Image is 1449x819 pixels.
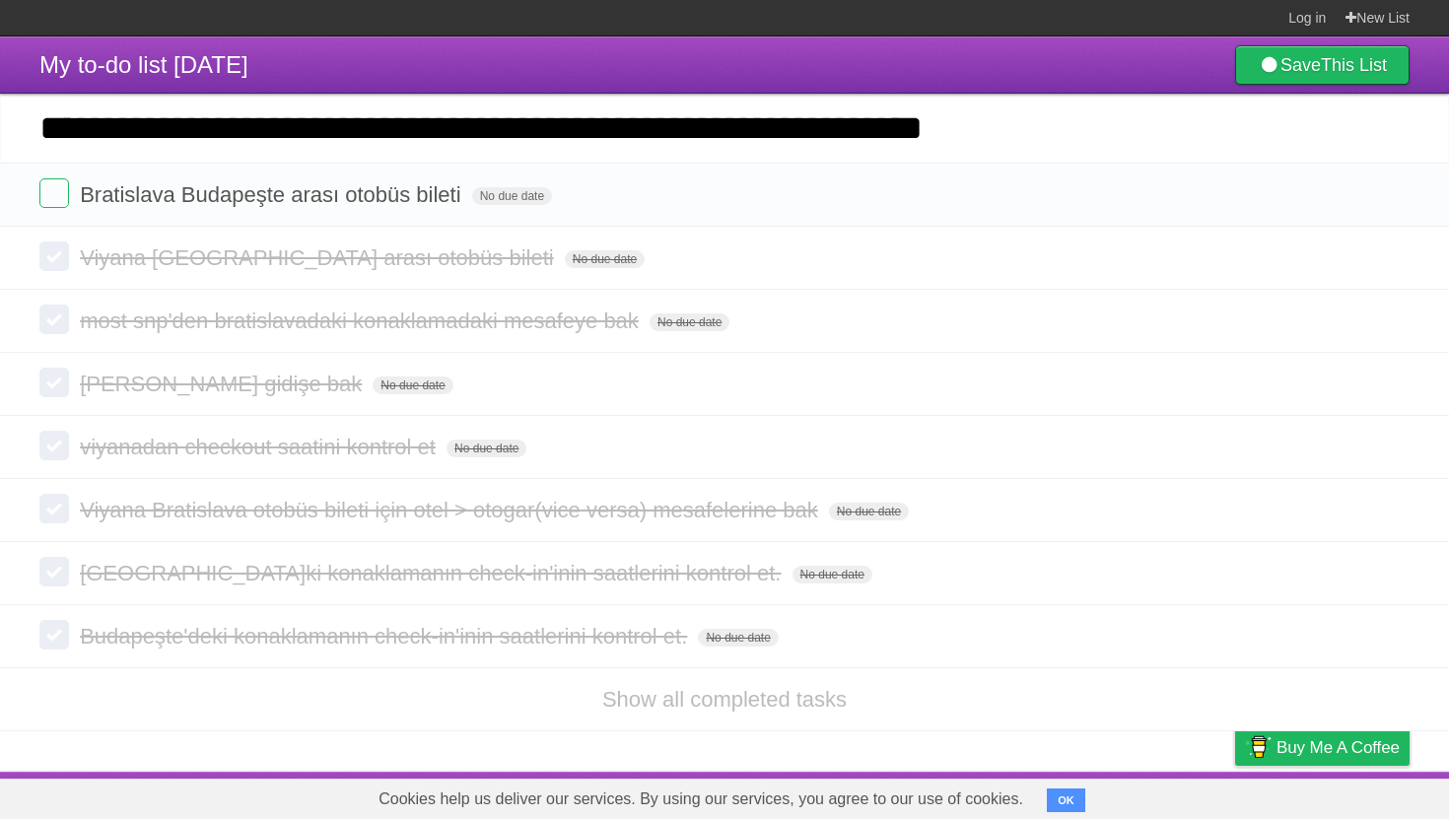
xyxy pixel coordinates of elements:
[80,245,559,270] span: Viyana [GEOGRAPHIC_DATA] arası otobüs bileti
[39,178,69,208] label: Done
[1276,730,1400,765] span: Buy me a coffee
[80,372,367,396] span: [PERSON_NAME] gidişe bak
[39,368,69,397] label: Done
[973,777,1014,814] a: About
[39,557,69,586] label: Done
[472,187,552,205] span: No due date
[565,250,645,268] span: No due date
[39,431,69,460] label: Done
[1321,55,1387,75] b: This List
[1038,777,1118,814] a: Developers
[39,241,69,271] label: Done
[80,624,692,648] span: Budapeşte'deki konaklamanın check-in'inin saatlerini kontrol et.
[829,503,909,520] span: No due date
[39,620,69,649] label: Done
[80,435,441,459] span: viyanadan checkout saatini kontrol et
[80,182,465,207] span: Bratislava Budapeşte arası otobüs bileti
[80,561,786,585] span: [GEOGRAPHIC_DATA]ki konaklamanın check-in'inin saatlerini kontrol et.
[80,308,644,333] span: most snp'den bratislavadaki konaklamadaki mesafeye bak
[373,376,452,394] span: No due date
[602,687,847,712] a: Show all completed tasks
[39,305,69,334] label: Done
[1047,788,1085,812] button: OK
[39,494,69,523] label: Done
[698,629,778,647] span: No due date
[1245,730,1272,764] img: Buy me a coffee
[359,780,1043,819] span: Cookies help us deliver our services. By using our services, you agree to our use of cookies.
[1235,729,1410,766] a: Buy me a coffee
[1142,777,1186,814] a: Terms
[39,51,248,78] span: My to-do list [DATE]
[650,313,729,331] span: No due date
[80,498,823,522] span: Viyana Bratislava otobüs bileti için otel > otogar(vice versa) mesafelerine bak
[447,440,526,457] span: No due date
[793,566,872,583] span: No due date
[1209,777,1261,814] a: Privacy
[1235,45,1410,85] a: SaveThis List
[1285,777,1410,814] a: Suggest a feature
